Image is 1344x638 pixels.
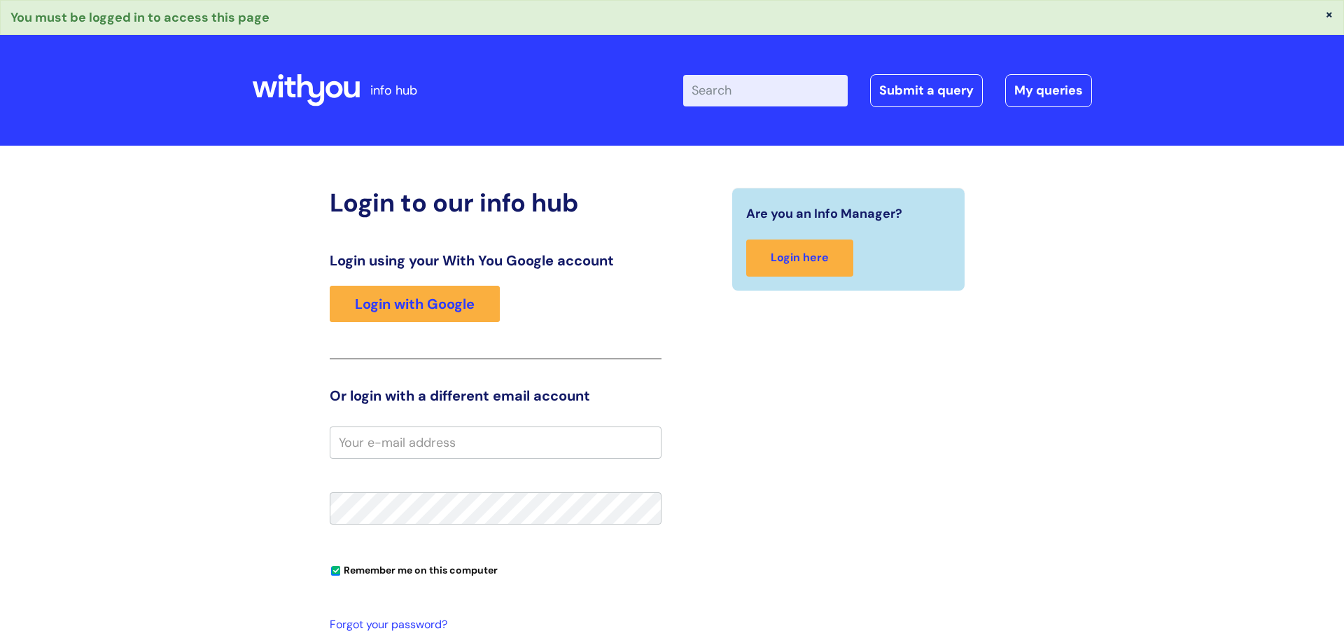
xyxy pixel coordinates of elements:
[330,286,500,322] a: Login with Google
[330,188,661,218] h2: Login to our info hub
[683,75,848,106] input: Search
[330,427,661,459] input: Your e-mail address
[330,252,661,269] h3: Login using your With You Google account
[746,240,853,277] a: Login here
[330,561,498,576] label: Remember me on this computer
[330,615,654,635] a: Forgot your password?
[370,79,417,102] p: info hub
[330,558,661,581] div: You can uncheck this option if you're logging in from a shared device
[331,567,340,576] input: Remember me on this computer
[746,202,902,225] span: Are you an Info Manager?
[330,387,661,404] h3: Or login with a different email account
[870,74,983,106] a: Submit a query
[1005,74,1092,106] a: My queries
[1325,8,1333,20] button: ×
